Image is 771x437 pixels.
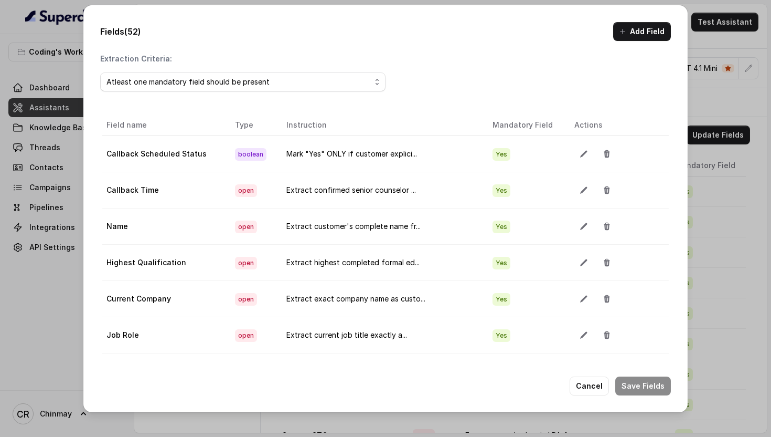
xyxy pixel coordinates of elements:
th: Type [227,115,278,136]
p: Fields (52) [100,25,141,38]
th: Field name [102,115,227,136]
span: Yes [492,329,510,342]
button: Cancel [570,377,609,396]
th: Mandatory Field [484,115,566,136]
span: boolean [235,148,266,161]
td: Extract customer's complete name fr... [278,209,484,245]
td: Job Role [102,317,227,353]
span: open [235,184,257,197]
span: Yes [492,257,510,269]
div: Atleast one mandatory field should be present [106,76,371,88]
td: Extract total professional experien... [278,353,484,390]
td: Highest Qualification [102,245,227,281]
span: Yes [492,221,510,233]
span: Yes [492,293,510,306]
td: Current Company [102,281,227,317]
button: Save Fields [615,377,671,396]
span: Yes [492,148,510,161]
td: Years of Experience [102,353,227,390]
p: Extraction Criteria: [100,54,172,64]
td: Name [102,209,227,245]
td: Extract current job title exactly a... [278,317,484,353]
td: Mark "Yes" ONLY if customer explici... [278,136,484,172]
span: Yes [492,184,510,197]
th: Actions [566,115,669,136]
td: Extract confirmed senior counselor ... [278,172,484,209]
td: Callback Time [102,172,227,209]
button: Atleast one mandatory field should be present [100,72,385,91]
th: Instruction [278,115,484,136]
span: open [235,293,257,306]
span: open [235,257,257,269]
span: open [235,221,257,233]
button: Add Field [613,22,671,41]
span: open [235,329,257,342]
td: Extract highest completed formal ed... [278,245,484,281]
td: Extract exact company name as custo... [278,281,484,317]
td: Callback Scheduled Status [102,136,227,172]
